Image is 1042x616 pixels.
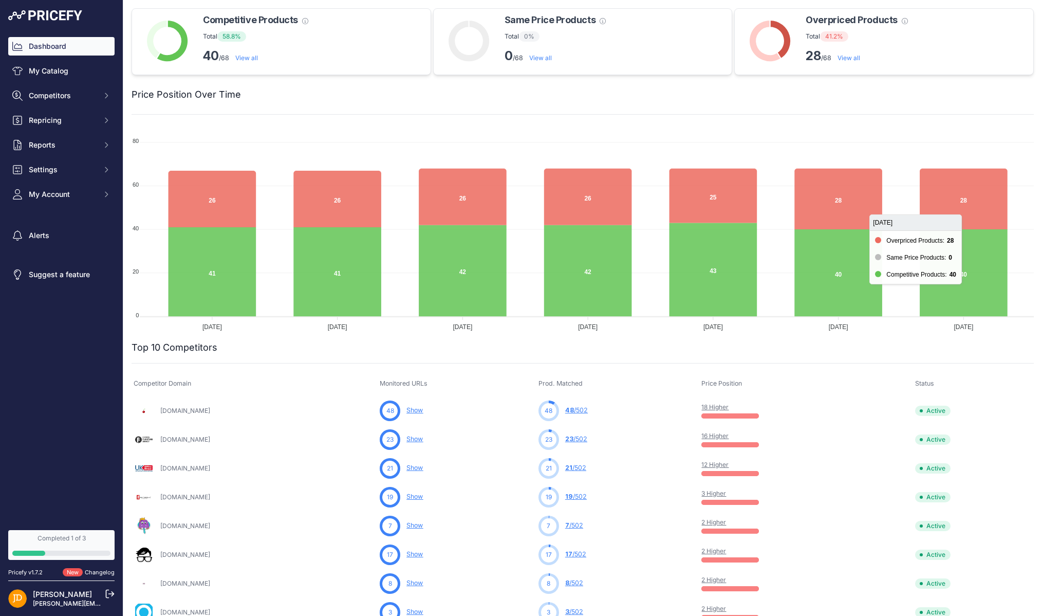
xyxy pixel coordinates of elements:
[915,550,951,560] span: Active
[505,13,596,27] span: Same Price Products
[33,590,92,599] a: [PERSON_NAME]
[160,464,210,472] a: [DOMAIN_NAME]
[406,550,423,558] a: Show
[701,379,742,387] span: Price Position
[565,464,572,472] span: 21
[29,189,96,200] span: My Account
[12,534,110,542] div: Completed 1 of 3
[547,521,550,531] span: 7
[29,115,96,125] span: Repricing
[33,600,242,607] a: [PERSON_NAME][EMAIL_ADDRESS][PERSON_NAME][DOMAIN_NAME]
[701,518,726,526] a: 2 Higher
[160,579,210,587] a: [DOMAIN_NAME]
[820,31,848,42] span: 41.2%
[565,435,573,443] span: 23
[8,185,115,204] button: My Account
[565,579,569,587] span: 8
[565,550,586,558] a: 17/502
[160,436,210,443] a: [DOMAIN_NAME]
[546,493,552,502] span: 19
[565,608,583,615] a: 3/502
[134,379,191,387] span: Competitor Domain
[380,379,427,387] span: Monitored URLs
[8,37,115,518] nav: Sidebar
[565,493,573,500] span: 19
[701,547,726,555] a: 2 Higher
[954,323,973,331] tspan: [DATE]
[578,323,598,331] tspan: [DATE]
[545,435,552,444] span: 23
[406,521,423,529] a: Show
[406,435,423,443] a: Show
[915,578,951,589] span: Active
[529,54,552,62] a: View all
[546,464,552,473] span: 21
[8,568,43,577] div: Pricefy v1.7.2
[235,54,258,62] a: View all
[203,48,308,64] p: /68
[915,406,951,416] span: Active
[829,323,848,331] tspan: [DATE]
[8,265,115,284] a: Suggest a feature
[8,62,115,80] a: My Catalog
[838,54,860,62] a: View all
[406,579,423,587] a: Show
[547,579,550,588] span: 8
[85,569,115,576] a: Changelog
[406,608,423,615] a: Show
[160,551,210,558] a: [DOMAIN_NAME]
[565,550,572,558] span: 17
[203,48,219,63] strong: 40
[133,268,139,275] tspan: 20
[565,493,587,500] a: 19/502
[701,490,726,497] a: 3 Higher
[519,31,539,42] span: 0%
[505,31,606,42] p: Total
[406,406,423,414] a: Show
[565,406,574,414] span: 48
[565,406,588,414] a: 48/502
[701,605,726,612] a: 2 Higher
[202,323,222,331] tspan: [DATE]
[406,493,423,500] a: Show
[203,31,308,42] p: Total
[806,48,821,63] strong: 28
[915,521,951,531] span: Active
[8,10,82,21] img: Pricefy Logo
[387,464,393,473] span: 21
[915,434,951,445] span: Active
[406,464,423,472] a: Show
[8,136,115,154] button: Reports
[915,463,951,474] span: Active
[546,550,552,559] span: 17
[915,379,934,387] span: Status
[8,37,115,56] a: Dashboard
[388,521,392,531] span: 7
[701,461,729,468] a: 12 Higher
[565,435,587,443] a: 23/502
[545,406,552,415] span: 48
[8,226,115,245] a: Alerts
[538,379,583,387] span: Prod. Matched
[565,608,569,615] span: 3
[505,48,513,63] strong: 0
[160,522,210,530] a: [DOMAIN_NAME]
[701,576,726,584] a: 2 Higher
[701,403,729,411] a: 18 Higher
[565,521,583,529] a: 7/502
[8,530,115,560] a: Completed 1 of 3
[160,493,210,501] a: [DOMAIN_NAME]
[160,407,210,414] a: [DOMAIN_NAME]
[701,432,729,440] a: 16 Higher
[806,13,897,27] span: Overpriced Products
[133,138,139,144] tspan: 80
[63,568,83,577] span: New
[8,111,115,130] button: Repricing
[703,323,723,331] tspan: [DATE]
[565,464,586,472] a: 21/502
[29,165,96,175] span: Settings
[328,323,347,331] tspan: [DATE]
[388,579,392,588] span: 8
[132,340,217,355] h2: Top 10 Competitors
[133,182,139,188] tspan: 60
